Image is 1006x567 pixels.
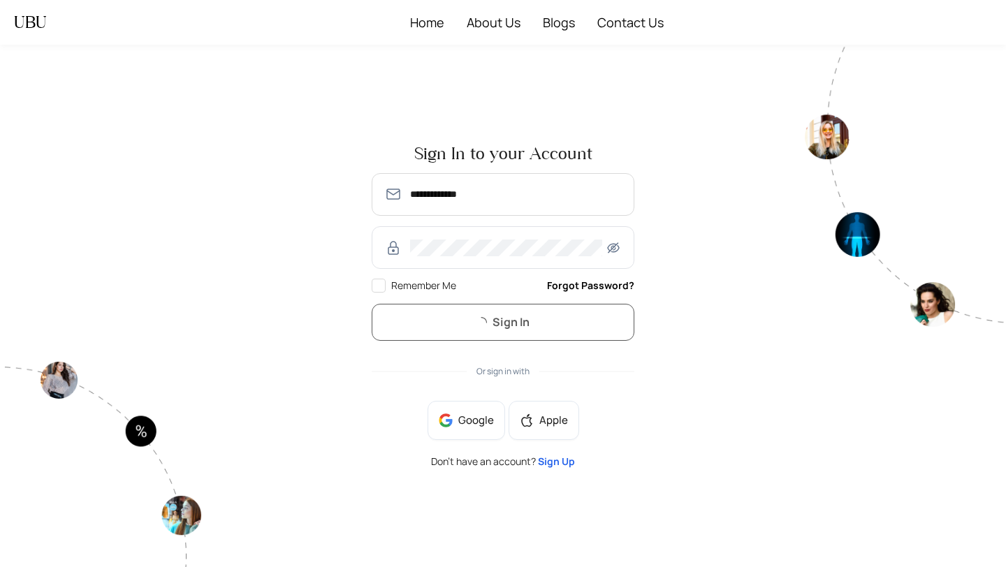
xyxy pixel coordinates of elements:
[372,145,634,162] span: Sign In to your Account
[372,304,634,341] button: Sign In
[476,365,530,377] span: Or sign in with
[458,413,494,428] span: Google
[439,413,453,427] img: google-BnAmSPDJ.png
[520,413,534,427] span: apple
[385,240,402,256] img: RzWbU6KsXbv8M5bTtlu7p38kHlzSfb4MlcTUAAAAASUVORK5CYII=
[474,314,489,330] span: loading
[547,278,634,293] a: Forgot Password?
[385,186,402,202] img: SmmOVPU3il4LzjOz1YszJ8A9TzvK+6qU9RAAAAAElFTkSuQmCC
[428,401,505,440] button: Google
[431,457,575,466] span: Don’t have an account?
[805,45,1006,327] img: authpagecirlce2-Tt0rwQ38.png
[605,242,622,254] span: eye-invisible
[509,401,579,440] button: appleApple
[539,413,568,428] span: Apple
[391,279,456,292] span: Remember Me
[493,314,530,330] span: Sign In
[538,455,575,468] a: Sign Up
